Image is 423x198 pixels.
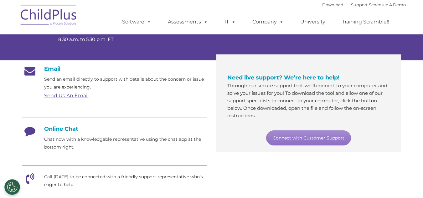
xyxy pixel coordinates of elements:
p: Send an email directly to support with details about the concern or issue you are experiencing. [44,75,207,91]
a: Support [351,2,368,7]
h4: Email [22,65,207,72]
a: Software [116,16,157,28]
a: Schedule A Demo [369,2,406,7]
a: Company [246,16,290,28]
p: Through our secure support tool, we’ll connect to your computer and solve your issues for you! To... [227,82,390,119]
a: Connect with Customer Support [266,130,351,145]
button: Cookies Settings [4,179,20,195]
img: ChildPlus by Procare Solutions [18,0,80,32]
h4: Online Chat [22,125,207,132]
a: Training Scramble!! [336,16,395,28]
p: Chat now with a knowledgable representative using the chat app at the bottom right. [44,135,207,151]
a: University [294,16,332,28]
a: Assessments [162,16,214,28]
span: Need live support? We’re here to help! [227,74,339,81]
a: IT [218,16,242,28]
a: Send Us An Email [44,93,89,99]
font: | [322,2,406,7]
a: Download [322,2,343,7]
p: Call [DATE] to be connected with a friendly support representative who's eager to help. [44,173,207,189]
